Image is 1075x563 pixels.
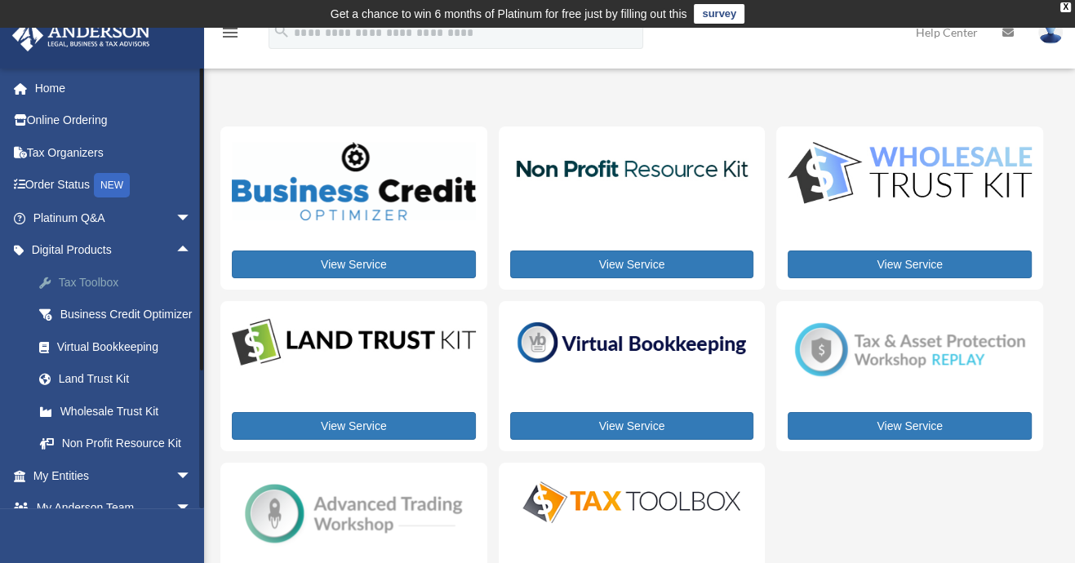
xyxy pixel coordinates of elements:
[175,234,208,268] span: arrow_drop_up
[1060,2,1071,12] div: close
[23,428,216,460] a: Non Profit Resource Kit
[57,369,196,389] div: Land Trust Kit
[232,250,476,278] a: View Service
[57,304,196,325] div: Business Credit Optimizer
[11,72,216,104] a: Home
[510,412,754,440] a: View Service
[23,330,216,363] a: Virtual Bookkeeping
[11,234,216,267] a: Digital Productsarrow_drop_up
[175,459,208,493] span: arrow_drop_down
[7,20,155,51] img: Anderson Advisors Platinum Portal
[57,273,196,293] div: Tax Toolbox
[11,104,216,137] a: Online Ordering
[11,136,216,169] a: Tax Organizers
[11,459,216,492] a: My Entitiesarrow_drop_down
[23,299,216,331] a: Business Credit Optimizer
[23,395,216,428] a: Wholesale Trust Kit
[220,23,240,42] i: menu
[788,412,1032,440] a: View Service
[331,4,687,24] div: Get a chance to win 6 months of Platinum for free just by filling out this
[57,337,196,357] div: Virtual Bookkeeping
[232,412,476,440] a: View Service
[23,363,216,396] a: Land Trust Kit
[510,250,754,278] a: View Service
[1038,20,1063,44] img: User Pic
[57,401,196,422] div: Wholesale Trust Kit
[273,22,291,40] i: search
[57,433,196,454] div: Non Profit Resource Kit
[694,4,744,24] a: survey
[788,250,1032,278] a: View Service
[11,169,216,202] a: Order StatusNEW
[220,29,240,42] a: menu
[11,492,216,525] a: My Anderson Teamarrow_drop_down
[175,492,208,525] span: arrow_drop_down
[94,173,130,197] div: NEW
[23,266,216,299] a: Tax Toolbox
[11,202,216,234] a: Platinum Q&Aarrow_drop_down
[175,202,208,235] span: arrow_drop_down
